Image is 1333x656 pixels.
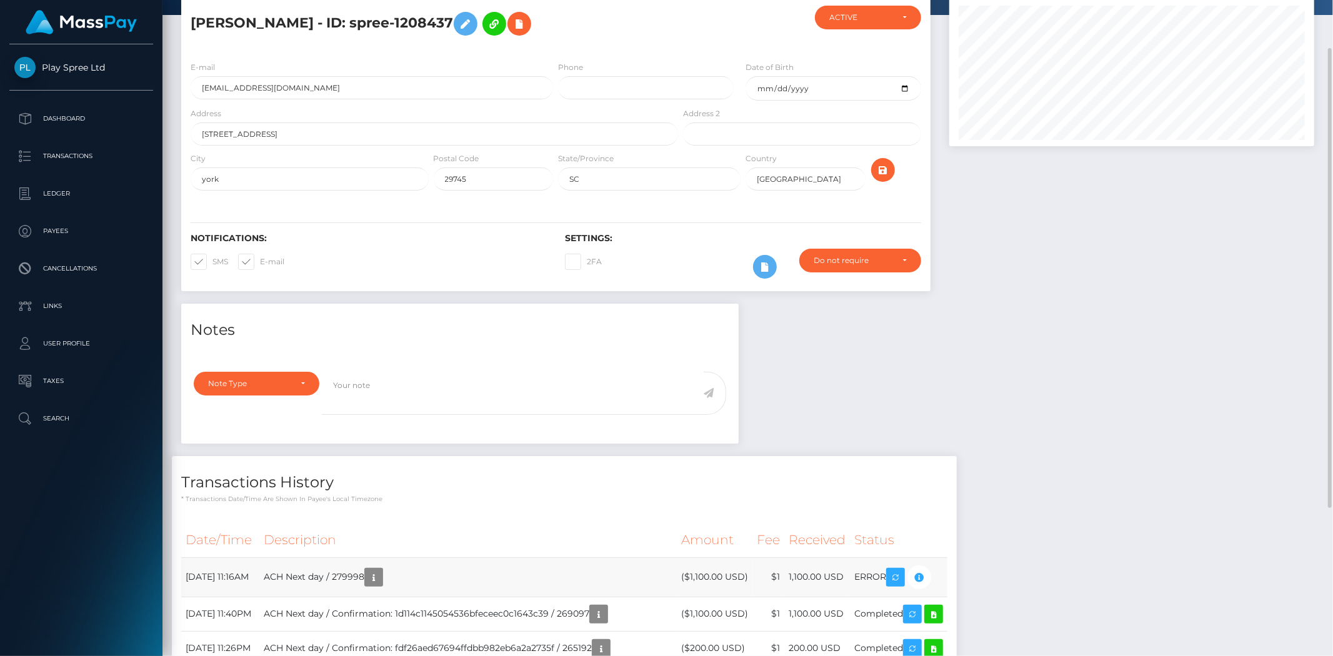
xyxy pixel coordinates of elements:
[191,254,228,270] label: SMS
[9,253,153,284] a: Cancellations
[565,254,602,270] label: 2FA
[558,62,583,73] label: Phone
[850,557,947,597] td: ERROR
[9,365,153,397] a: Taxes
[677,523,752,557] th: Amount
[259,557,677,597] td: ACH Next day / 279998
[814,256,892,266] div: Do not require
[784,557,850,597] td: 1,100.00 USD
[191,108,221,119] label: Address
[850,523,947,557] th: Status
[9,141,153,172] a: Transactions
[434,153,479,164] label: Postal Code
[194,372,319,395] button: Note Type
[683,108,720,119] label: Address 2
[9,291,153,322] a: Links
[14,147,148,166] p: Transactions
[259,597,677,631] td: ACH Next day / Confirmation: 1d114c1145054536bfeceec0c1643c39 / 269097
[752,597,784,631] td: $1
[829,12,892,22] div: ACTIVE
[14,222,148,241] p: Payees
[26,10,137,34] img: MassPay Logo
[14,334,148,353] p: User Profile
[746,153,777,164] label: Country
[191,233,546,244] h6: Notifications:
[677,597,752,631] td: ($1,100.00 USD)
[677,557,752,597] td: ($1,100.00 USD)
[14,297,148,316] p: Links
[752,557,784,597] td: $1
[14,409,148,428] p: Search
[14,109,148,128] p: Dashboard
[191,153,206,164] label: City
[9,328,153,359] a: User Profile
[799,249,921,272] button: Do not require
[9,103,153,134] a: Dashboard
[14,259,148,278] p: Cancellations
[208,379,291,389] div: Note Type
[9,62,153,73] span: Play Spree Ltd
[14,184,148,203] p: Ledger
[181,523,259,557] th: Date/Time
[181,557,259,597] td: [DATE] 11:16AM
[746,62,794,73] label: Date of Birth
[784,597,850,631] td: 1,100.00 USD
[191,6,671,42] h5: [PERSON_NAME] - ID: spree-1208437
[14,372,148,390] p: Taxes
[181,472,947,494] h4: Transactions History
[752,523,784,557] th: Fee
[238,254,284,270] label: E-mail
[9,403,153,434] a: Search
[14,57,36,78] img: Play Spree Ltd
[850,597,947,631] td: Completed
[181,494,947,504] p: * Transactions date/time are shown in payee's local timezone
[191,62,215,73] label: E-mail
[181,597,259,631] td: [DATE] 11:40PM
[191,319,729,341] h4: Notes
[9,178,153,209] a: Ledger
[565,233,921,244] h6: Settings:
[259,523,677,557] th: Description
[784,523,850,557] th: Received
[815,6,921,29] button: ACTIVE
[558,153,614,164] label: State/Province
[9,216,153,247] a: Payees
